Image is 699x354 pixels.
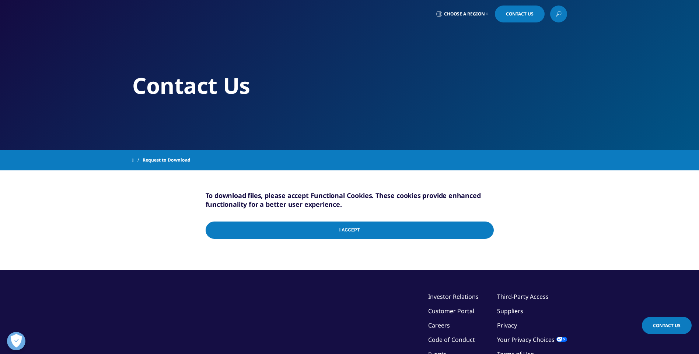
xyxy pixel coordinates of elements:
a: Third-Party Access [497,293,549,301]
input: I Accept [206,222,494,239]
span: Request to Download [143,153,191,167]
a: Your Privacy Choices [497,336,567,344]
a: Contact Us [495,6,545,22]
h5: To download files, please accept Functional Cookies. These cookies provide enhanced functionality... [206,191,494,209]
a: Careers [428,321,450,329]
a: Contact Us [642,317,692,334]
h2: Contact Us [132,72,567,99]
a: Customer Portal [428,307,474,315]
a: Suppliers [497,307,523,315]
span: Contact Us [653,322,681,329]
span: Choose a Region [444,11,485,17]
button: Open Preferences [7,332,25,350]
a: Investor Relations [428,293,479,301]
a: Code of Conduct [428,336,475,344]
span: Contact Us [506,12,534,16]
a: Privacy [497,321,517,329]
